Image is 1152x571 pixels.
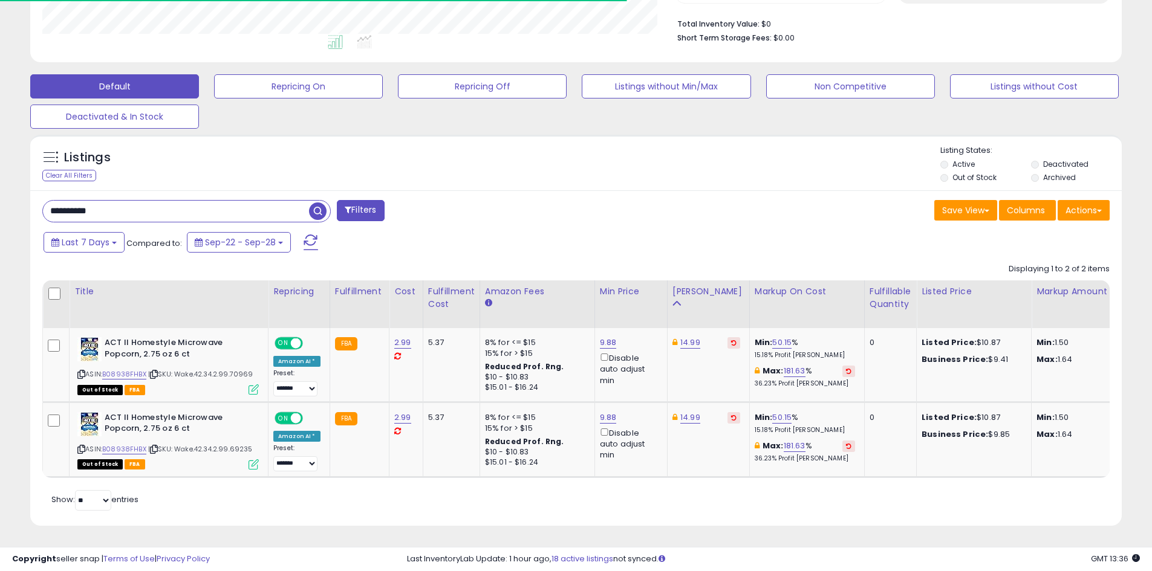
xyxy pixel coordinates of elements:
div: ASIN: [77,337,259,393]
b: Listed Price: [922,411,977,423]
button: Non Competitive [766,74,935,98]
b: Max: [763,365,784,376]
b: Reduced Prof. Rng. [485,361,564,372]
a: Privacy Policy [157,553,210,564]
b: Min: [755,337,773,348]
img: 51lTrbfgBZL._SL40_.jpg [77,337,102,361]
p: 1.50 [1036,337,1137,348]
b: Reduced Prof. Rng. [485,436,564,447]
a: 18 active listings [552,553,613,564]
span: Columns [1007,204,1045,216]
button: Deactivated & In Stock [30,105,199,129]
div: 0 [870,412,907,423]
li: $0 [677,16,1101,30]
a: B08938FHBX [102,369,146,379]
div: $15.01 - $16.24 [485,382,585,393]
strong: Max: [1036,428,1058,440]
small: Amazon Fees. [485,298,492,309]
strong: Copyright [12,553,56,564]
span: | SKU: Wake.42.34.2.99.69235 [148,444,253,454]
b: Min: [755,411,773,423]
div: $10 - $10.83 [485,372,585,382]
i: Revert to store-level Max Markup [846,368,851,374]
span: Last 7 Days [62,236,109,248]
span: | SKU: Wake.42.34.2.99.70969 [148,369,253,379]
span: ON [276,338,291,349]
div: 8% for <= $15 [485,337,585,348]
button: Listings without Min/Max [582,74,750,98]
label: Archived [1043,172,1076,182]
p: 36.23% Profit [PERSON_NAME] [755,379,855,388]
a: 9.88 [600,337,617,349]
div: Disable auto adjust min [600,351,658,386]
p: 36.23% Profit [PERSON_NAME] [755,454,855,463]
button: Listings without Cost [950,74,1119,98]
small: FBA [335,337,357,350]
div: Clear All Filters [42,170,96,181]
button: Columns [999,200,1056,221]
div: Amazon AI * [273,356,321,367]
a: 9.88 [600,411,617,424]
div: Title [74,285,263,298]
div: % [755,440,855,463]
button: Sep-22 - Sep-28 [187,232,291,253]
button: Default [30,74,199,98]
i: Revert to store-level Max Markup [846,443,851,449]
p: 1.64 [1036,429,1137,440]
div: Fulfillment [335,285,384,298]
p: Listing States: [940,145,1122,156]
i: Revert to store-level Dynamic Max Price [731,340,737,346]
div: Fulfillable Quantity [870,285,911,311]
div: Listed Price [922,285,1026,298]
a: 2.99 [394,411,411,424]
span: $0.00 [773,32,795,44]
div: [PERSON_NAME] [672,285,744,298]
label: Deactivated [1043,159,1089,169]
div: 15% for > $15 [485,423,585,434]
div: $9.41 [922,354,1022,365]
a: 50.15 [772,337,792,349]
strong: Max: [1036,353,1058,365]
button: Save View [934,200,997,221]
i: Revert to store-level Dynamic Max Price [731,415,737,421]
div: $10.87 [922,412,1022,423]
b: Listed Price: [922,337,977,348]
a: 50.15 [772,411,792,424]
b: ACT II Homestyle Microwave Popcorn, 2.75 oz 6 ct [105,412,252,437]
strong: Min: [1036,337,1055,348]
div: $10.87 [922,337,1022,348]
i: This overrides the store level Dynamic Max Price for this listing [672,338,677,346]
div: Fulfillment Cost [428,285,475,311]
div: Cost [394,285,418,298]
label: Active [952,159,975,169]
div: Last InventoryLab Update: 1 hour ago, not synced. [407,553,1140,565]
b: ACT II Homestyle Microwave Popcorn, 2.75 oz 6 ct [105,337,252,363]
span: OFF [301,338,321,349]
p: 15.18% Profit [PERSON_NAME] [755,351,855,360]
small: FBA [335,412,357,425]
div: Preset: [273,369,321,396]
div: Displaying 1 to 2 of 2 items [1009,263,1110,275]
div: Markup Amount [1036,285,1141,298]
a: 181.63 [784,365,805,377]
div: Amazon Fees [485,285,590,298]
div: Preset: [273,444,321,471]
p: 1.64 [1036,354,1137,365]
span: FBA [125,459,145,469]
div: 0 [870,337,907,348]
div: 5.37 [428,412,470,423]
div: Disable auto adjust min [600,426,658,461]
a: Terms of Use [103,553,155,564]
div: % [755,366,855,388]
div: $10 - $10.83 [485,447,585,457]
span: FBA [125,385,145,395]
button: Actions [1058,200,1110,221]
i: This overrides the store level max markup for this listing [755,442,760,450]
i: This overrides the store level max markup for this listing [755,367,760,375]
a: 14.99 [680,337,700,349]
span: Sep-22 - Sep-28 [205,236,276,248]
div: seller snap | | [12,553,210,565]
div: 8% for <= $15 [485,412,585,423]
a: 2.99 [394,337,411,349]
div: $15.01 - $16.24 [485,457,585,468]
